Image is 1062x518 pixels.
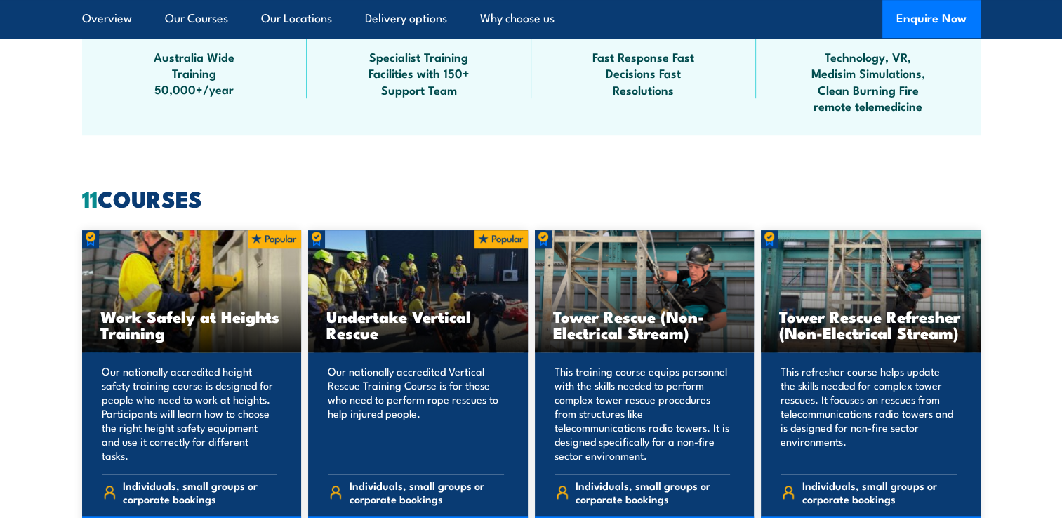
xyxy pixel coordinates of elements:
span: Technology, VR, Medisim Simulations, Clean Burning Fire remote telemedicine [805,48,931,114]
strong: 11 [82,180,98,215]
span: Individuals, small groups or corporate bookings [350,479,504,505]
span: Fast Response Fast Decisions Fast Resolutions [580,48,707,98]
h3: Tower Rescue (Non-Electrical Stream) [553,308,736,340]
span: Individuals, small groups or corporate bookings [576,479,730,505]
span: Australia Wide Training 50,000+/year [131,48,258,98]
h3: Tower Rescue Refresher (Non-Electrical Stream) [779,308,962,340]
p: This refresher course helps update the skills needed for complex tower rescues. It focuses on res... [781,364,957,463]
span: Specialist Training Facilities with 150+ Support Team [356,48,482,98]
span: Individuals, small groups or corporate bookings [802,479,957,505]
p: Our nationally accredited height safety training course is designed for people who need to work a... [102,364,278,463]
h3: Undertake Vertical Rescue [326,308,510,340]
span: Individuals, small groups or corporate bookings [123,479,277,505]
p: This training course equips personnel with the skills needed to perform complex tower rescue proc... [555,364,731,463]
p: Our nationally accredited Vertical Rescue Training Course is for those who need to perform rope r... [328,364,504,463]
h3: Work Safely at Heights Training [100,308,284,340]
h2: COURSES [82,188,981,208]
